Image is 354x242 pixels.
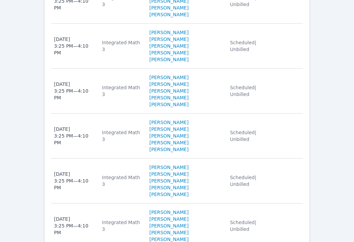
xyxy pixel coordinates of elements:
div: Integrated Math 3 [102,39,142,53]
a: [PERSON_NAME] [149,11,188,18]
div: [DATE] 3:25 PM — 4:10 PM [54,81,94,101]
span: Scheduled | Unbilled [230,220,256,232]
div: [DATE] 3:25 PM — 4:10 PM [54,171,94,191]
a: [PERSON_NAME] [149,4,188,11]
a: [PERSON_NAME] [149,119,188,126]
div: Integrated Math 3 [102,129,142,143]
a: [PERSON_NAME] [149,74,188,81]
a: [PERSON_NAME] [PERSON_NAME] [149,171,222,184]
a: [PERSON_NAME] [PERSON_NAME] [149,126,222,139]
span: Scheduled | Unbilled [230,130,256,142]
tr: [DATE]3:25 PM—4:10 PMIntegrated Math 3[PERSON_NAME][PERSON_NAME] [PERSON_NAME][PERSON_NAME][PERSO... [51,24,303,69]
tr: [DATE]3:25 PM—4:10 PMIntegrated Math 3[PERSON_NAME][PERSON_NAME] [PERSON_NAME][PERSON_NAME][PERSO... [51,159,303,203]
a: [PERSON_NAME] [149,49,188,56]
a: [PERSON_NAME] [149,184,188,191]
a: [PERSON_NAME] [149,56,188,63]
a: [PERSON_NAME] [149,209,188,216]
span: Scheduled | Unbilled [230,85,256,97]
a: [PERSON_NAME] [149,191,188,198]
span: Scheduled | Unbilled [230,40,256,52]
tr: [DATE]3:25 PM—4:10 PMIntegrated Math 3[PERSON_NAME][PERSON_NAME] [PERSON_NAME][PERSON_NAME][PERSO... [51,114,303,159]
a: [PERSON_NAME] [149,164,188,171]
div: Integrated Math 3 [102,174,142,188]
a: [PERSON_NAME] [149,101,188,108]
a: [PERSON_NAME] [149,146,188,153]
a: [PERSON_NAME] [149,29,188,36]
span: Scheduled | Unbilled [230,175,256,187]
a: [PERSON_NAME] [PERSON_NAME] [149,216,222,229]
div: [DATE] 3:25 PM — 4:10 PM [54,216,94,236]
div: [DATE] 3:25 PM — 4:10 PM [54,126,94,146]
div: [DATE] 3:25 PM — 4:10 PM [54,36,94,56]
a: [PERSON_NAME] [149,139,188,146]
a: [PERSON_NAME] [PERSON_NAME] [149,81,222,94]
div: Integrated Math 3 [102,219,142,233]
a: [PERSON_NAME] [149,94,188,101]
div: Integrated Math 3 [102,84,142,98]
tr: [DATE]3:25 PM—4:10 PMIntegrated Math 3[PERSON_NAME][PERSON_NAME] [PERSON_NAME][PERSON_NAME][PERSO... [51,69,303,114]
a: [PERSON_NAME] [PERSON_NAME] [149,36,222,49]
a: [PERSON_NAME] [149,229,188,236]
